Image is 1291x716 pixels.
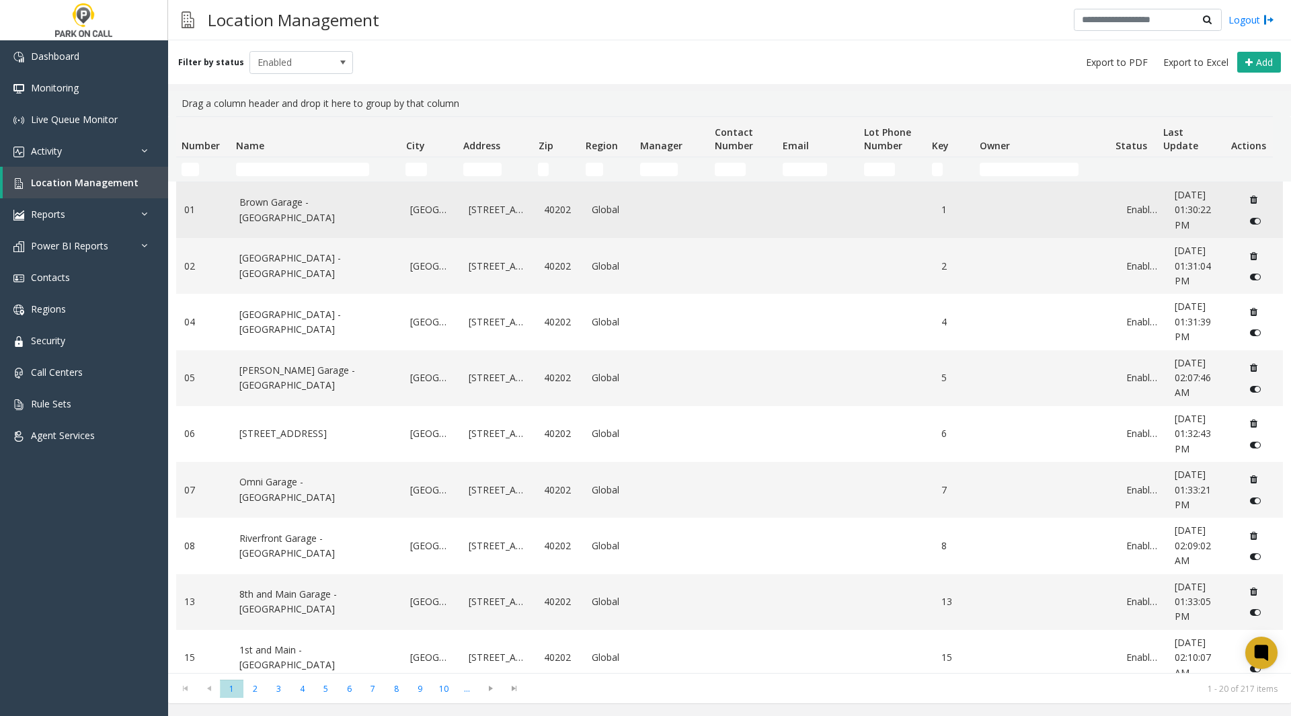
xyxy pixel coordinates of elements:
[314,680,338,698] span: Page 5
[1243,245,1265,266] button: Delete
[932,163,943,176] input: Key Filter
[715,163,746,176] input: Contact Number Filter
[1126,426,1158,441] a: Enabled
[13,336,24,347] img: 'icon'
[592,315,631,329] a: Global
[1243,413,1265,434] button: Delete
[715,126,753,152] span: Contact Number
[1175,299,1227,344] a: [DATE] 01:31:39 PM
[1175,635,1227,680] a: [DATE] 02:10:07 AM
[236,163,369,176] input: Name Filter
[184,202,223,217] a: 01
[469,426,528,441] a: [STREET_ADDRESS]
[13,273,24,284] img: 'icon'
[176,157,231,182] td: Number Filter
[31,81,79,94] span: Monitoring
[184,315,223,329] a: 04
[1243,490,1268,512] button: Disable
[534,683,1278,694] kendo-pager-info: 1 - 20 of 217 items
[239,251,395,281] a: [GEOGRAPHIC_DATA] - [GEOGRAPHIC_DATA]
[1243,434,1268,455] button: Disable
[31,208,65,221] span: Reports
[709,157,777,182] td: Contact Number Filter
[13,305,24,315] img: 'icon'
[31,176,139,189] span: Location Management
[1243,210,1268,232] button: Disable
[580,157,635,182] td: Region Filter
[544,539,576,553] a: 40202
[469,315,528,329] a: [STREET_ADDRESS]
[13,115,24,126] img: 'icon'
[1126,594,1158,609] a: Enabled
[13,147,24,157] img: 'icon'
[539,139,553,152] span: Zip
[1243,357,1265,379] button: Delete
[640,139,682,152] span: Manager
[13,178,24,189] img: 'icon'
[406,139,425,152] span: City
[974,157,1110,182] td: Owner Filter
[405,163,426,176] input: City Filter
[859,157,927,182] td: Lot Phone Number Filter
[250,52,332,73] span: Enabled
[479,679,502,698] span: Go to the next page
[385,680,408,698] span: Page 8
[469,259,528,274] a: [STREET_ADDRESS]
[463,163,502,176] input: Address Filter
[13,52,24,63] img: 'icon'
[1175,580,1211,623] span: [DATE] 01:33:05 PM
[338,680,361,698] span: Page 6
[864,163,896,176] input: Lot Phone Number Filter
[31,50,79,63] span: Dashboard
[239,475,395,505] a: Omni Garage - [GEOGRAPHIC_DATA]
[239,363,395,393] a: [PERSON_NAME] Garage - [GEOGRAPHIC_DATA]
[1126,483,1158,498] a: Enabled
[586,163,603,176] input: Region Filter
[469,202,528,217] a: [STREET_ADDRESS]
[1086,56,1148,69] span: Export to PDF
[980,163,1079,176] input: Owner Filter
[864,126,911,152] span: Lot Phone Number
[31,397,71,410] span: Rule Sets
[220,680,243,698] span: Page 1
[1126,315,1158,329] a: Enabled
[1225,157,1273,182] td: Actions Filter
[410,650,453,665] a: [GEOGRAPHIC_DATA]
[1175,356,1227,401] a: [DATE] 02:07:46 AM
[410,594,453,609] a: [GEOGRAPHIC_DATA]
[1243,266,1268,288] button: Disable
[184,259,223,274] a: 02
[1175,580,1227,625] a: [DATE] 01:33:05 PM
[31,239,108,252] span: Power BI Reports
[1175,356,1211,399] span: [DATE] 02:07:46 AM
[941,426,973,441] a: 6
[231,157,400,182] td: Name Filter
[640,163,678,176] input: Manager Filter
[481,683,500,694] span: Go to the next page
[469,370,528,385] a: [STREET_ADDRESS]
[544,426,576,441] a: 40202
[182,3,194,36] img: pageIcon
[586,139,618,152] span: Region
[3,167,168,198] a: Location Management
[1243,602,1268,623] button: Disable
[941,370,973,385] a: 5
[410,539,453,553] a: [GEOGRAPHIC_DATA]
[463,139,500,152] span: Address
[980,139,1010,152] span: Owner
[777,157,859,182] td: Email Filter
[267,680,290,698] span: Page 3
[1126,370,1158,385] a: Enabled
[1126,202,1158,217] a: Enabled
[361,680,385,698] span: Page 7
[31,429,95,442] span: Agent Services
[1175,188,1227,233] a: [DATE] 01:30:22 PM
[239,195,395,225] a: Brown Garage - [GEOGRAPHIC_DATA]
[1163,126,1198,152] span: Last Update
[184,426,223,441] a: 06
[184,539,223,553] a: 08
[544,594,576,609] a: 40202
[1243,378,1268,399] button: Disable
[410,202,453,217] a: [GEOGRAPHIC_DATA]
[290,680,314,698] span: Page 4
